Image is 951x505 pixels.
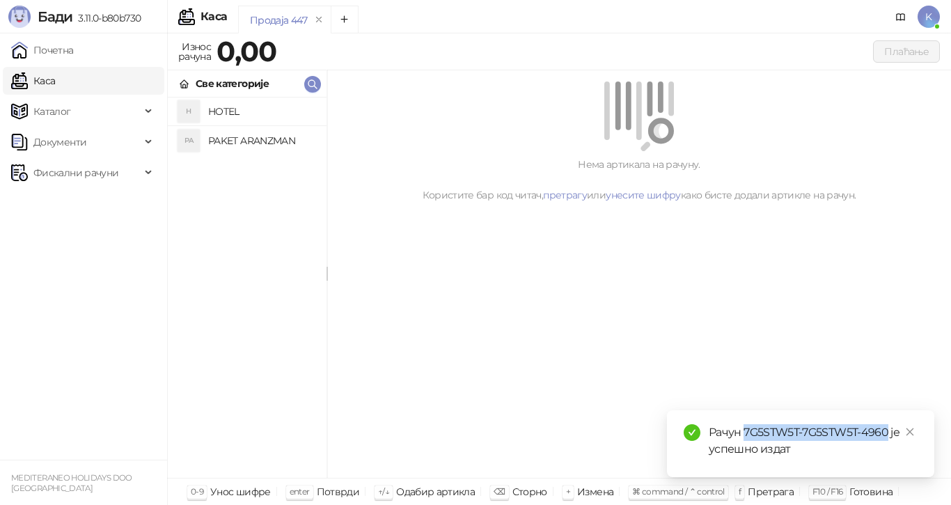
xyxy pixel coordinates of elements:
span: enter [290,486,310,497]
span: check-circle [684,424,700,441]
div: grid [168,98,327,478]
div: Унос шифре [210,483,271,501]
a: Почетна [11,36,74,64]
span: Документи [33,128,86,156]
span: Бади [38,8,72,25]
div: Каса [201,11,227,22]
span: ⌫ [494,486,505,497]
h4: HOTEL [208,100,315,123]
div: Нема артикала на рачуну. Користите бар код читач, или како бисте додали артикле на рачун. [344,157,934,203]
span: close [905,427,915,437]
span: ↑/↓ [378,486,389,497]
span: f [739,486,741,497]
button: Плаћање [873,40,940,63]
div: Претрага [748,483,794,501]
button: Add tab [331,6,359,33]
div: Одабир артикла [396,483,475,501]
span: ⌘ command / ⌃ control [632,486,725,497]
div: Сторно [512,483,547,501]
a: Close [902,424,918,440]
strong: 0,00 [217,34,276,68]
div: Износ рачуна [175,38,214,65]
div: Све категорије [196,76,269,91]
a: Каса [11,67,55,95]
a: Документација [890,6,912,28]
span: 3.11.0-b80b730 [72,12,141,24]
h4: PAKET ARANZMAN [208,130,315,152]
button: remove [310,14,328,26]
span: F10 / F16 [812,486,842,497]
span: + [566,486,570,497]
a: унесите шифру [606,189,681,201]
a: претрагу [543,189,587,201]
div: H [178,100,200,123]
div: Продаја 447 [250,13,307,28]
span: K [918,6,940,28]
span: Каталог [33,98,71,125]
div: PA [178,130,200,152]
div: Измена [577,483,613,501]
span: Фискални рачуни [33,159,118,187]
div: Готовина [849,483,893,501]
img: Logo [8,6,31,28]
div: Потврди [317,483,360,501]
div: Рачун 7G5STW5T-7G5STW5T-4960 је успешно издат [709,424,918,458]
small: MEDITERANEO HOLIDAYS DOO [GEOGRAPHIC_DATA] [11,473,132,493]
span: 0-9 [191,486,203,497]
